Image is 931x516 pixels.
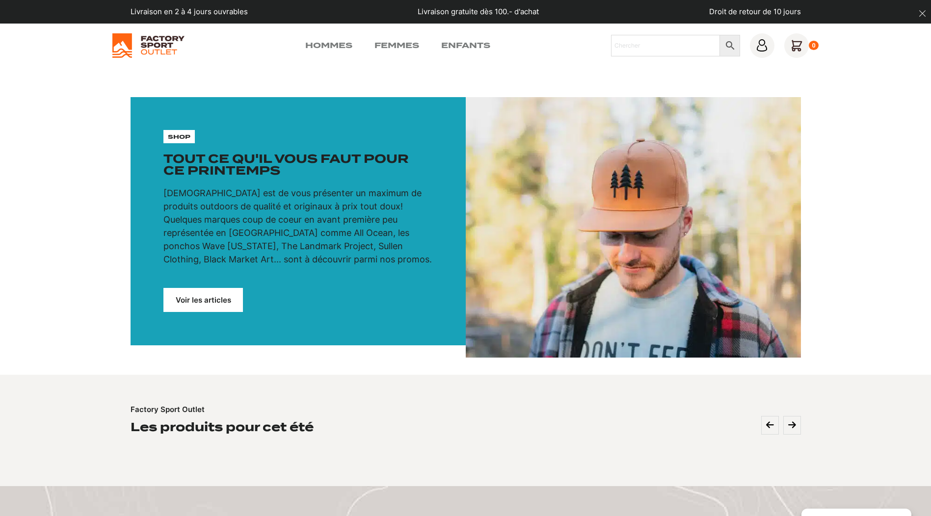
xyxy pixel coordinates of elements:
[112,33,185,58] img: Factory Sport Outlet
[305,40,352,52] a: Hommes
[168,132,190,141] p: shop
[163,288,243,312] a: Voir les articles
[131,6,248,18] p: Livraison en 2 à 4 jours ouvrables
[709,6,801,18] p: Droit de retour de 10 jours
[131,404,205,415] p: Factory Sport Outlet
[809,41,819,51] div: 0
[611,35,720,56] input: Chercher
[163,153,432,177] h1: Tout ce qu'il vous faut pour ce printemps
[131,419,314,435] h2: Les produits pour cet été
[374,40,419,52] a: Femmes
[441,40,490,52] a: Enfants
[914,5,931,22] button: dismiss
[418,6,539,18] p: Livraison gratuite dès 100.- d'achat
[163,186,432,266] p: [DEMOGRAPHIC_DATA] est de vous présenter un maximum de produits outdoors de qualité et originaux ...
